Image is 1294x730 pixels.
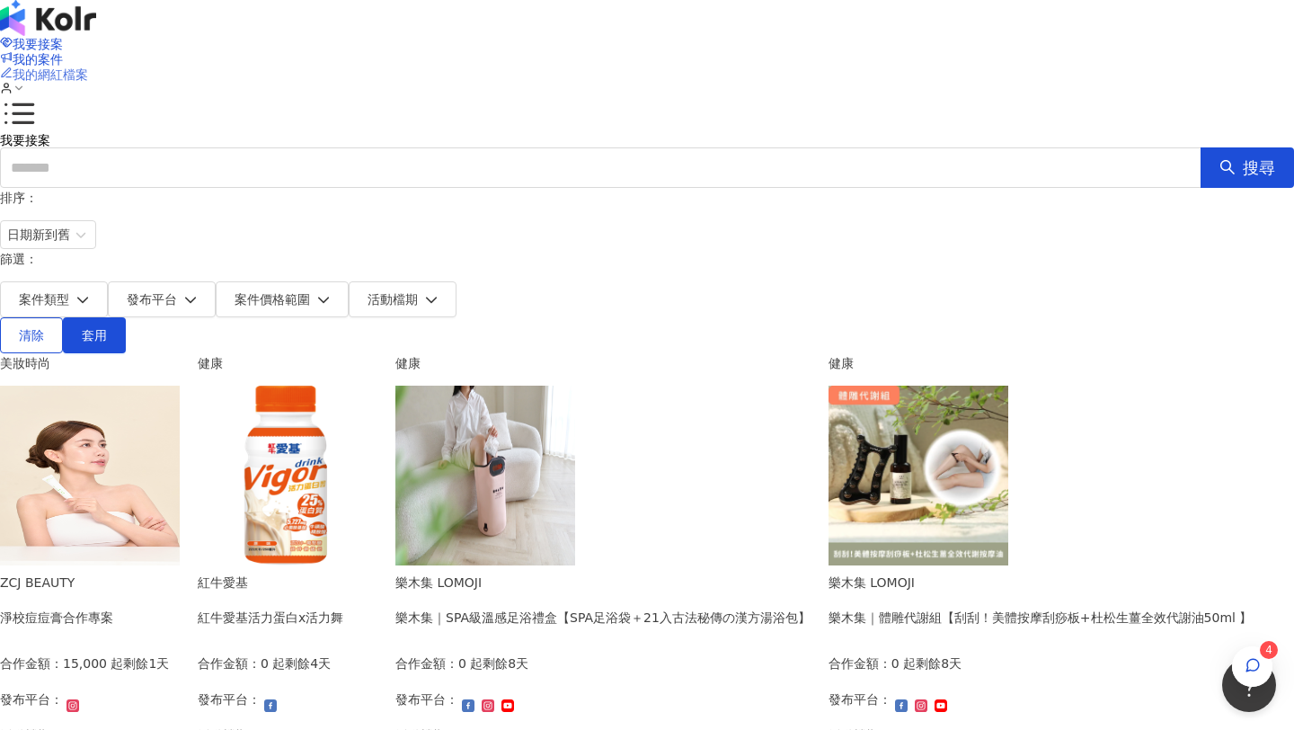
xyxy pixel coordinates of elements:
[19,328,44,343] span: 清除
[19,292,69,307] span: 案件類型
[198,654,261,673] p: 合作金額：
[458,654,483,673] p: 0 起
[1265,644,1272,656] span: 4
[7,221,89,248] span: 日期新到舊
[1222,658,1276,712] iframe: Help Scout Beacon - Open
[13,52,63,67] span: 我的案件
[395,654,458,673] p: 合作金額：
[829,386,1008,565] img: 體雕代謝組【刮刮！美體按摩刮痧板+杜松生薑全效代謝油50ml 】
[829,353,1253,373] div: 健康
[395,386,575,565] img: SPA級溫感足浴禮盒【SPA足浴袋＋21入古法秘傳の漢方湯浴包】
[261,654,285,673] p: 0 起
[1243,158,1275,178] span: 搜尋
[829,654,891,673] p: 合作金額：
[198,386,377,565] img: 活力蛋白配方營養素
[198,353,377,373] div: 健康
[916,654,962,673] p: 剩餘8天
[395,690,458,709] p: 發布平台：
[198,573,343,592] div: 紅牛愛基
[198,690,261,709] p: 發布平台：
[395,353,811,373] div: 健康
[1260,641,1278,659] sup: 4
[483,654,528,673] p: 剩餘8天
[1219,159,1236,175] span: search
[285,654,331,673] p: 剩餘4天
[829,573,1253,592] div: 樂木集 LOMOJI
[1201,147,1294,188] button: 搜尋
[13,67,88,82] span: 我的網紅檔案
[13,37,63,51] span: 我要接案
[395,573,811,592] div: 樂木集 LOMOJI
[349,281,456,317] button: 活動檔期
[235,292,310,307] span: 案件價格範圍
[63,654,123,673] p: 15,000 起
[63,317,126,353] button: 套用
[395,608,811,628] div: 樂木集｜SPA級溫感足浴禮盒【SPA足浴袋＋21入古法秘傳の漢方湯浴包】
[368,292,418,307] span: 活動檔期
[123,654,169,673] p: 剩餘1天
[829,608,1253,628] div: 樂木集｜體雕代謝組【刮刮！美體按摩刮痧板+杜松生薑全效代謝油50ml 】
[108,281,216,317] button: 發布平台
[891,654,916,673] p: 0 起
[1232,646,1272,687] button: 4
[82,328,107,343] span: 套用
[216,281,349,317] button: 案件價格範圍
[829,690,891,709] p: 發布平台：
[127,292,177,307] span: 發布平台
[198,608,343,628] div: 紅牛愛基活力蛋白x活力舞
